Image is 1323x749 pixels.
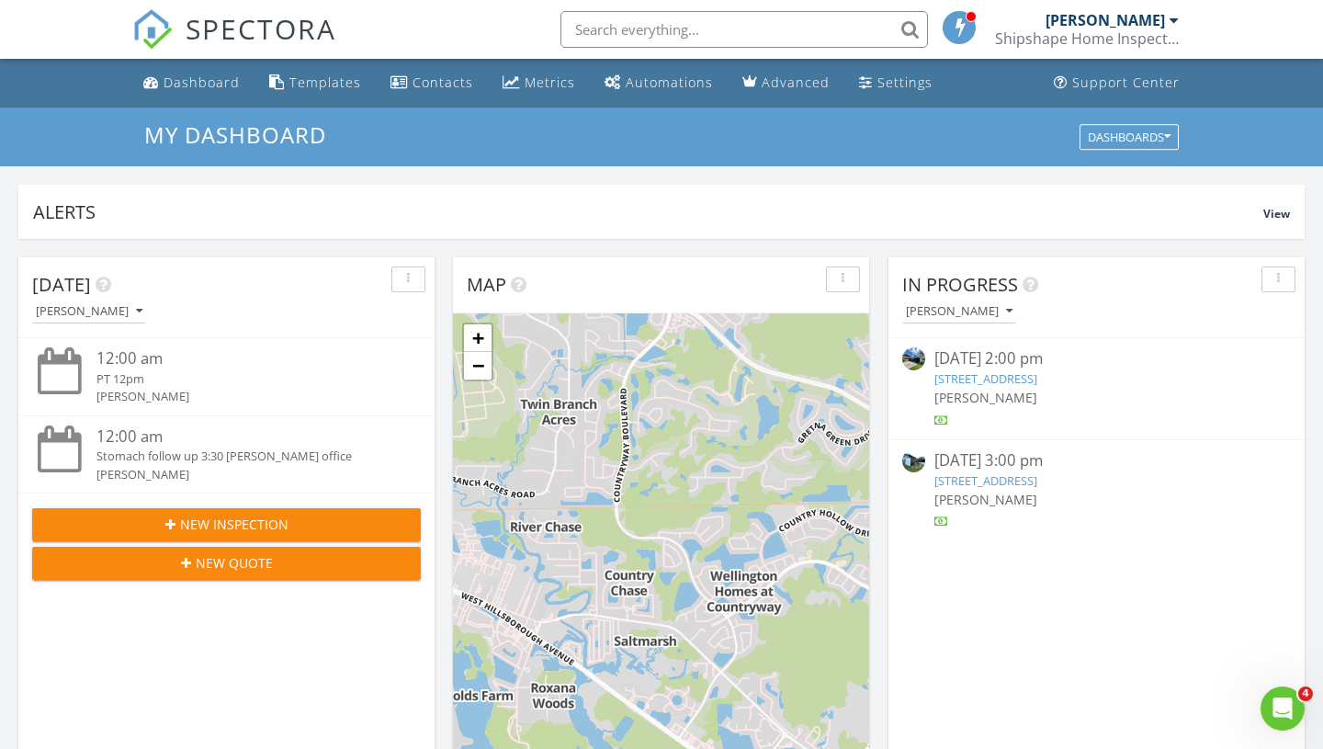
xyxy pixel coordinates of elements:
div: Dashboard [164,74,240,91]
div: Dashboards [1088,131,1170,143]
div: [PERSON_NAME] [1046,11,1165,29]
a: [STREET_ADDRESS] [934,370,1037,387]
div: Automations [626,74,713,91]
div: 12:00 am [96,347,388,370]
div: Support Center [1072,74,1180,91]
a: Templates [262,66,368,100]
a: Metrics [495,66,582,100]
a: Automations (Basic) [597,66,720,100]
span: 4 [1298,687,1313,701]
div: Stomach follow up 3:30 [PERSON_NAME] office [96,448,388,465]
div: Alerts [33,199,1263,224]
div: Contacts [413,74,473,91]
div: Shipshape Home Inspections llc [995,29,1179,48]
img: The Best Home Inspection Software - Spectora [132,9,173,50]
div: [PERSON_NAME] [96,388,388,405]
a: SPECTORA [132,25,336,63]
div: Settings [877,74,933,91]
a: Contacts [383,66,481,100]
input: Search everything... [560,11,928,48]
span: SPECTORA [186,9,336,48]
a: [DATE] 3:00 pm [STREET_ADDRESS] [PERSON_NAME] [902,449,1291,531]
button: [PERSON_NAME] [902,300,1016,324]
div: [PERSON_NAME] [96,466,388,483]
span: In Progress [902,272,1018,297]
div: PT 12pm [96,370,388,388]
div: [PERSON_NAME] [906,305,1012,318]
a: Settings [852,66,940,100]
span: New Quote [196,553,273,573]
span: [DATE] [32,272,91,297]
a: [DATE] 2:00 pm [STREET_ADDRESS] [PERSON_NAME] [902,347,1291,429]
iframe: Intercom live chat [1261,687,1305,731]
a: Zoom out [464,352,492,380]
button: New Quote [32,547,421,580]
a: Support Center [1046,66,1187,100]
span: [PERSON_NAME] [934,491,1037,508]
a: Dashboard [136,66,247,100]
button: New Inspection [32,508,421,541]
div: [PERSON_NAME] [36,305,142,318]
a: Advanced [735,66,837,100]
button: Dashboards [1080,124,1179,150]
div: Templates [289,74,361,91]
img: image_processing2025082097quz8lm.jpeg [902,347,925,370]
a: Zoom in [464,324,492,352]
div: Metrics [525,74,575,91]
span: View [1263,206,1290,221]
button: [PERSON_NAME] [32,300,146,324]
div: Advanced [762,74,830,91]
span: [PERSON_NAME] [934,389,1037,406]
a: [STREET_ADDRESS] [934,472,1037,489]
div: [DATE] 2:00 pm [934,347,1259,370]
span: Map [467,272,506,297]
span: My Dashboard [144,119,326,150]
span: New Inspection [180,515,288,534]
div: 12:00 am [96,426,388,448]
img: image_processing20250820823iyu7f.jpeg [902,449,925,472]
div: [DATE] 3:00 pm [934,449,1259,472]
